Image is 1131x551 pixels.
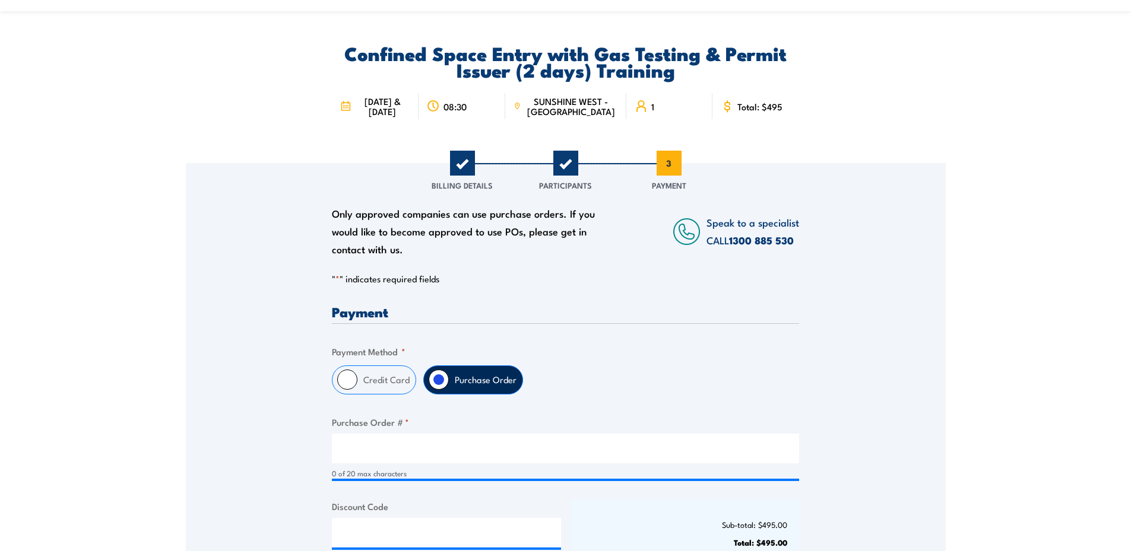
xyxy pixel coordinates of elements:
label: Purchase Order # [332,415,799,429]
span: SUNSHINE WEST - [GEOGRAPHIC_DATA] [524,96,617,116]
label: Credit Card [357,366,416,394]
label: Discount Code [332,499,561,513]
div: Only approved companies can use purchase orders. If you would like to become approved to use POs,... [332,205,601,258]
span: 1 [450,151,475,176]
span: [DATE] & [DATE] [354,96,410,116]
p: Sub-total: $495.00 [582,520,788,529]
span: Billing Details [432,179,493,191]
span: 3 [657,151,682,176]
legend: Payment Method [332,345,405,358]
span: Total: $495 [737,101,782,112]
span: Payment [652,179,686,191]
span: 08:30 [443,101,467,112]
h2: Confined Space Entry with Gas Testing & Permit Issuer (2 days) Training [332,44,799,78]
span: 1 [651,101,654,112]
strong: Total: $495.00 [734,536,787,548]
span: Speak to a specialist CALL [707,215,799,247]
div: 0 of 20 max characters [332,468,799,479]
span: Participants [539,179,592,191]
label: Purchase Order [449,366,522,394]
p: " " indicates required fields [332,273,799,285]
a: 1300 885 530 [729,232,794,248]
span: 2 [553,151,578,176]
h3: Payment [332,305,799,319]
